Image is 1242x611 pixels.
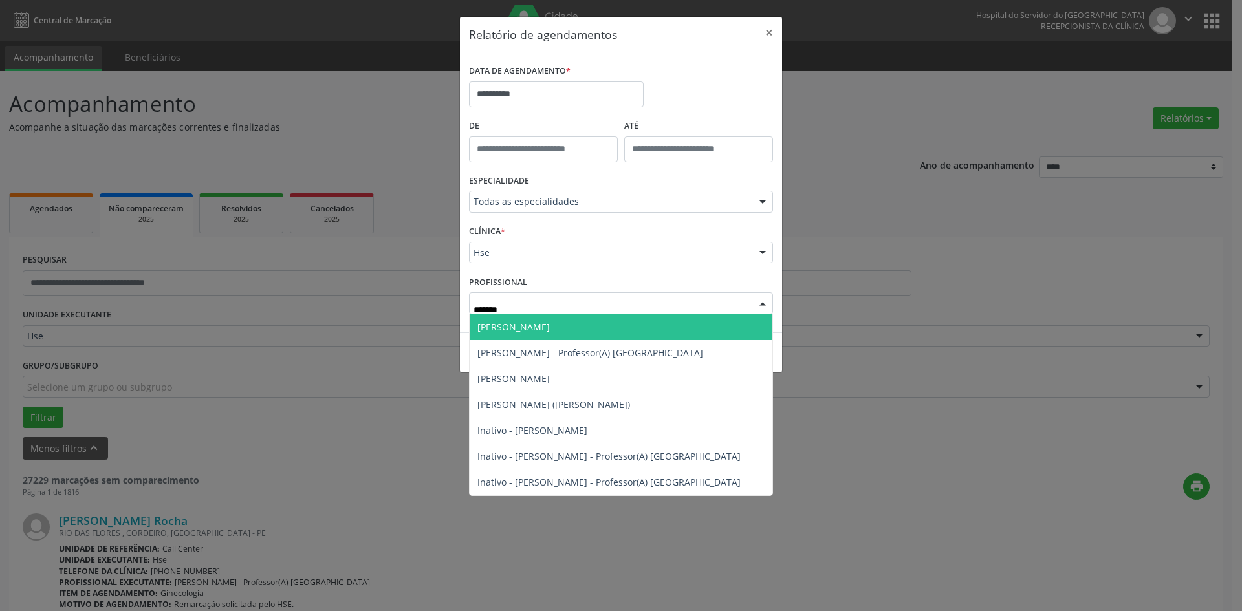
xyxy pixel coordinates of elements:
h5: Relatório de agendamentos [469,26,617,43]
span: Todas as especialidades [474,195,746,208]
label: CLÍNICA [469,222,505,242]
button: Close [756,17,782,48]
label: ESPECIALIDADE [469,171,529,191]
span: [PERSON_NAME] [477,372,550,385]
span: Inativo - [PERSON_NAME] - Professor(A) [GEOGRAPHIC_DATA] [477,476,741,488]
span: Inativo - [PERSON_NAME] [477,424,587,436]
label: PROFISSIONAL [469,272,527,292]
span: [PERSON_NAME] [477,321,550,333]
span: Hse [474,246,746,259]
span: [PERSON_NAME] ([PERSON_NAME]) [477,398,630,411]
label: ATÉ [624,116,773,136]
label: DATA DE AGENDAMENTO [469,61,571,81]
label: De [469,116,618,136]
span: [PERSON_NAME] - Professor(A) [GEOGRAPHIC_DATA] [477,347,703,359]
span: Inativo - [PERSON_NAME] - Professor(A) [GEOGRAPHIC_DATA] [477,450,741,462]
